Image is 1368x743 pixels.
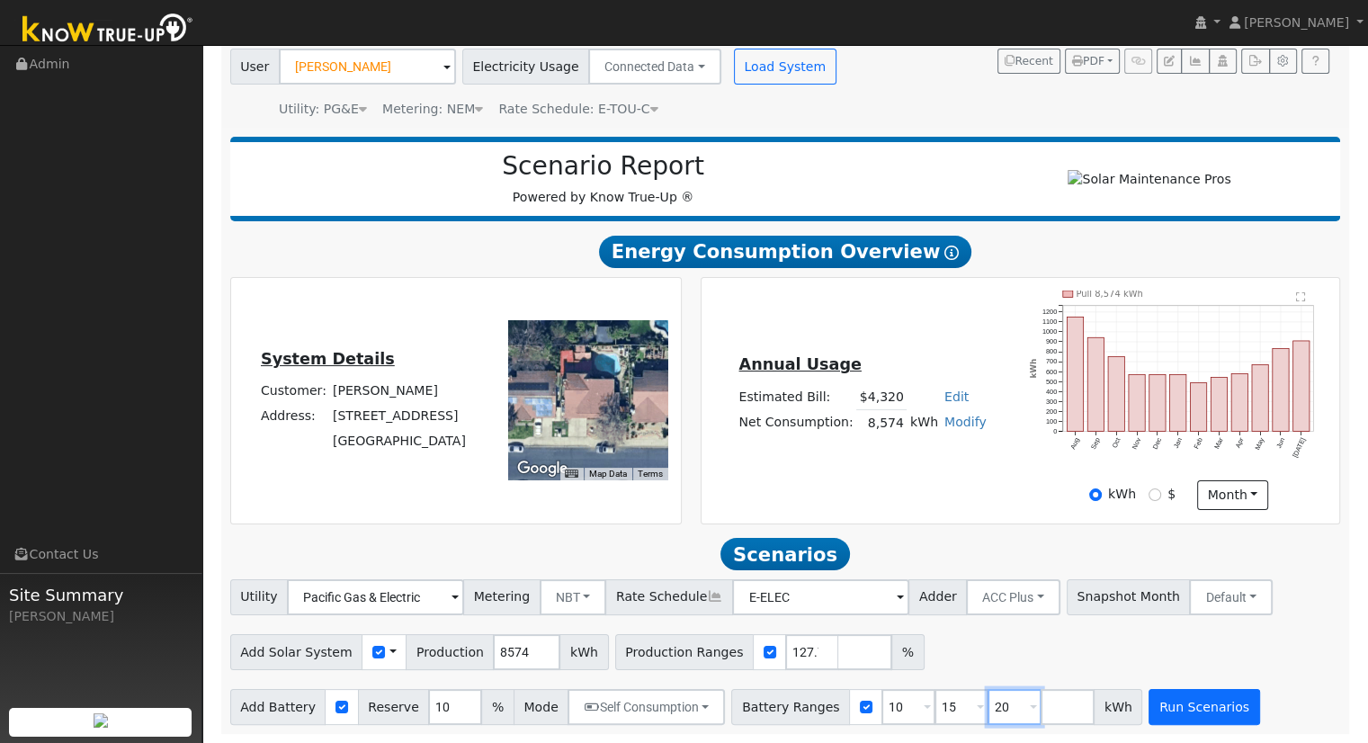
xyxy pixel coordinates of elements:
[732,579,909,615] input: Select a Rate Schedule
[1046,357,1057,365] text: 700
[1042,327,1057,336] text: 1000
[329,379,469,404] td: [PERSON_NAME]
[230,579,289,615] span: Utility
[406,634,494,670] span: Production
[514,689,568,725] span: Mode
[1157,49,1182,74] button: Edit User
[1269,49,1297,74] button: Settings
[1301,49,1329,74] a: Help Link
[1089,436,1102,451] text: Sep
[638,469,663,479] a: Terms (opens in new tab)
[605,579,733,615] span: Rate Schedule
[1252,365,1268,432] rect: onclick=""
[1111,436,1122,449] text: Oct
[736,384,856,410] td: Estimated Bill:
[1067,579,1191,615] span: Snapshot Month
[287,579,464,615] input: Select a Utility
[1046,337,1057,345] text: 900
[540,579,607,615] button: NBT
[1181,49,1209,74] button: Multi-Series Graph
[1046,407,1057,416] text: 200
[1087,337,1104,431] rect: onclick=""
[1149,374,1166,431] rect: onclick=""
[1042,318,1057,326] text: 1100
[1053,427,1057,435] text: 0
[1209,49,1237,74] button: Login As
[513,457,572,480] img: Google
[1197,480,1268,511] button: month
[1046,347,1057,355] text: 800
[1291,436,1307,459] text: [DATE]
[13,10,202,50] img: Know True-Up
[462,49,589,85] span: Electricity Usage
[1072,55,1104,67] span: PDF
[1030,359,1039,379] text: kWh
[891,634,924,670] span: %
[239,151,968,207] div: Powered by Know True-Up ®
[1046,388,1057,396] text: 400
[1151,436,1164,451] text: Dec
[1077,289,1143,299] text: Pull 8,574 kWh
[257,379,329,404] td: Customer:
[9,607,192,626] div: [PERSON_NAME]
[1089,488,1102,501] input: kWh
[1293,341,1310,432] rect: onclick=""
[358,689,430,725] span: Reserve
[94,713,108,728] img: retrieve
[1191,383,1207,432] rect: onclick=""
[1149,488,1161,501] input: $
[1068,436,1081,451] text: Aug
[615,634,754,670] span: Production Ranges
[1042,308,1057,316] text: 1200
[481,689,514,725] span: %
[907,410,941,436] td: kWh
[565,468,577,480] button: Keyboard shortcuts
[230,689,326,725] span: Add Battery
[856,384,907,410] td: $4,320
[1167,485,1176,504] label: $
[329,404,469,429] td: [STREET_ADDRESS]
[1065,49,1120,74] button: PDF
[966,579,1060,615] button: ACC Plus
[1296,291,1306,302] text: 
[1193,436,1204,450] text: Feb
[1067,317,1083,431] rect: onclick=""
[1244,15,1349,30] span: [PERSON_NAME]
[589,468,627,480] button: Map Data
[498,102,657,116] span: Alias: HETOUC
[856,410,907,436] td: 8,574
[1170,374,1186,431] rect: onclick=""
[1231,373,1247,431] rect: onclick=""
[568,689,725,725] button: Self Consumption
[720,538,849,570] span: Scenarios
[463,579,541,615] span: Metering
[1212,436,1225,451] text: Mar
[1234,436,1246,450] text: Apr
[1046,367,1057,375] text: 600
[230,49,280,85] span: User
[731,689,850,725] span: Battery Ranges
[1108,357,1124,432] rect: onclick=""
[1129,374,1145,431] rect: onclick=""
[9,583,192,607] span: Site Summary
[1046,417,1057,425] text: 100
[279,100,367,119] div: Utility: PG&E
[1149,689,1259,725] button: Run Scenarios
[944,246,959,260] i: Show Help
[1046,378,1057,386] text: 500
[230,634,363,670] span: Add Solar System
[1094,689,1142,725] span: kWh
[261,350,395,368] u: System Details
[599,236,971,268] span: Energy Consumption Overview
[1241,49,1269,74] button: Export Interval Data
[248,151,958,182] h2: Scenario Report
[908,579,967,615] span: Adder
[513,457,572,480] a: Open this area in Google Maps (opens a new window)
[1254,436,1266,452] text: May
[944,389,969,404] a: Edit
[588,49,721,85] button: Connected Data
[1068,170,1230,189] img: Solar Maintenance Pros
[1108,485,1136,504] label: kWh
[1131,436,1143,451] text: Nov
[1274,436,1286,450] text: Jun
